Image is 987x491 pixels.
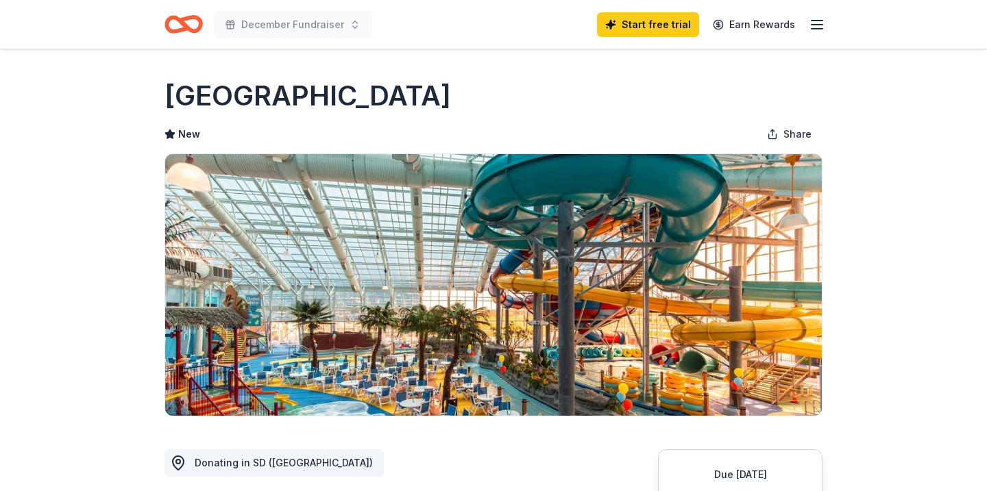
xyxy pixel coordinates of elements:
span: Share [783,126,812,142]
button: Share [756,121,822,148]
div: Due [DATE] [675,466,805,483]
span: Donating in SD ([GEOGRAPHIC_DATA]) [195,457,373,468]
img: Image for WaTiki Indoor Water Park Resort [165,154,822,416]
span: New [178,126,200,142]
a: Home [164,8,203,40]
button: December Fundraiser [214,11,371,38]
a: Earn Rewards [705,12,803,37]
span: December Fundraiser [241,16,344,33]
h1: [GEOGRAPHIC_DATA] [164,77,451,115]
a: Start free trial [597,12,699,37]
